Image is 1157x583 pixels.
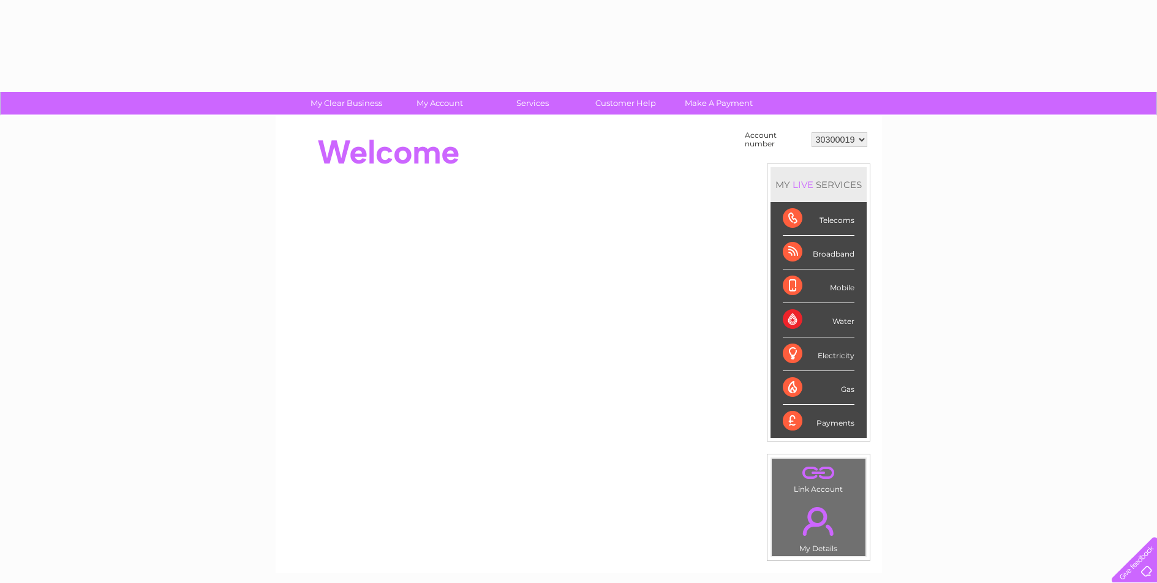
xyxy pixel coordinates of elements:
div: Gas [783,371,854,405]
a: Make A Payment [668,92,769,115]
div: LIVE [790,179,816,190]
a: Services [482,92,583,115]
div: Electricity [783,337,854,371]
div: Mobile [783,269,854,303]
a: . [775,462,862,483]
div: MY SERVICES [771,167,867,202]
a: . [775,500,862,543]
div: Payments [783,405,854,438]
td: Account number [742,128,808,151]
a: Customer Help [575,92,676,115]
td: My Details [771,497,866,557]
a: My Clear Business [296,92,397,115]
div: Telecoms [783,202,854,236]
div: Water [783,303,854,337]
div: Broadband [783,236,854,269]
td: Link Account [771,458,866,497]
a: My Account [389,92,490,115]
